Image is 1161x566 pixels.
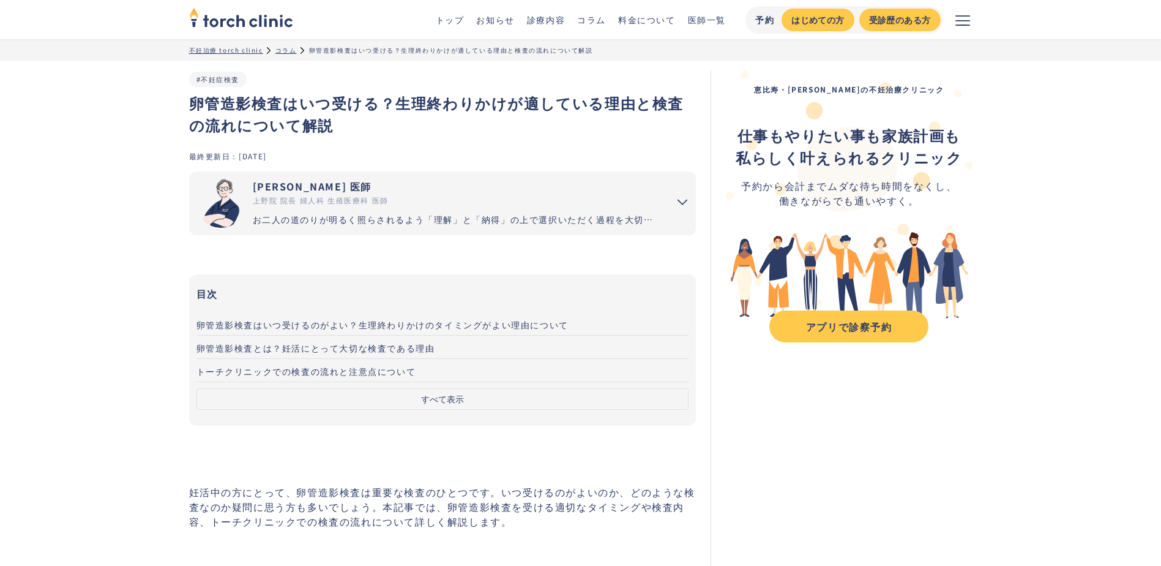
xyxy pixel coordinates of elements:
[196,365,416,377] span: トーチクリニックでの検査の流れと注意点について
[253,213,660,226] div: お二人の道のりが明るく照らされるよう「理解」と「納得」の上で選択いただく過程を大切にしています。エビデンスに基づいた高水準の医療提供により「幸せな家族計画の実現」をお手伝いさせていただきます。
[275,45,297,55] a: コラム
[253,195,660,206] div: 上野院 院長 婦人科 生殖医療科 医師
[859,9,941,31] a: 受診歴のある方
[253,179,660,194] div: [PERSON_NAME] 医師
[196,179,245,228] img: 市山 卓彦
[754,84,944,94] strong: 恵比寿・[PERSON_NAME]の不妊治療クリニック
[189,172,660,235] a: [PERSON_NAME] 医師 上野院 院長 婦人科 生殖医療科 医師 お二人の道のりが明るく照らされるよう「理解」と「納得」の上で選択いただく過程を大切にしています。エビデンスに基づいた高水...
[869,13,931,26] div: 受診歴のある方
[196,388,689,410] button: すべて表示
[189,45,263,55] a: 不妊治療 torch clinic
[196,284,689,303] h3: 目次
[189,92,696,136] h1: 卵管造影検査はいつ受ける？生理終わりかけが適している理由と検査の流れについて解説
[196,74,240,84] a: #不妊症検査
[189,151,239,161] div: 最終更新日：
[189,45,972,55] ul: パンくずリスト
[688,13,726,26] a: 医師一覧
[189,485,696,529] p: 妊活中の方にとって、卵管造影検査は重要な検査のひとつです。いつ受けるのがよいのか、どのような検査なのか疑問に思う方も多いでしょう。本記事では、卵管造影検査を受ける適切なタイミングや検査内容、トー...
[189,172,696,235] summary: 市山 卓彦 [PERSON_NAME] 医師 上野院 院長 婦人科 生殖医療科 医師 お二人の道のりが明るく照らされるよう「理解」と「納得」の上で選択いただく過程を大切にしています。エビデンスに...
[736,178,962,208] div: 予約から会計までムダな待ち時間をなくし、 働きながらでも通いやすく。
[736,124,962,168] div: ‍ ‍
[618,13,676,26] a: 料金について
[189,9,293,31] a: home
[577,13,606,26] a: コラム
[196,336,689,359] a: 卵管造影検査とは？妊活にとって大切な検査である理由
[782,9,854,31] a: はじめての方
[436,13,465,26] a: トップ
[309,45,593,55] div: 卵管造影検査はいつ受ける？生理終わりかけが適している理由と検査の流れについて解説
[769,311,928,342] a: アプリで診察予約
[196,359,689,382] a: トーチクリニックでの検査の流れと注意点について
[189,4,293,31] img: torch clinic
[196,342,435,354] span: 卵管造影検査とは？妊活にとって大切な検査である理由
[196,312,689,336] a: 卵管造影検査はいつ受けるのがよい？生理終わりかけのタイミングがよい理由について
[780,319,917,334] div: アプリで診察予約
[527,13,565,26] a: 診療内容
[791,13,844,26] div: はじめての方
[755,13,774,26] div: 予約
[196,319,569,331] span: 卵管造影検査はいつ受けるのがよい？生理終わりかけのタイミングがよい理由について
[239,151,267,161] div: [DATE]
[736,146,962,168] strong: 私らしく叶えられるクリニック
[737,124,961,146] strong: 仕事もやりたい事も家族計画も
[476,13,514,26] a: お知らせ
